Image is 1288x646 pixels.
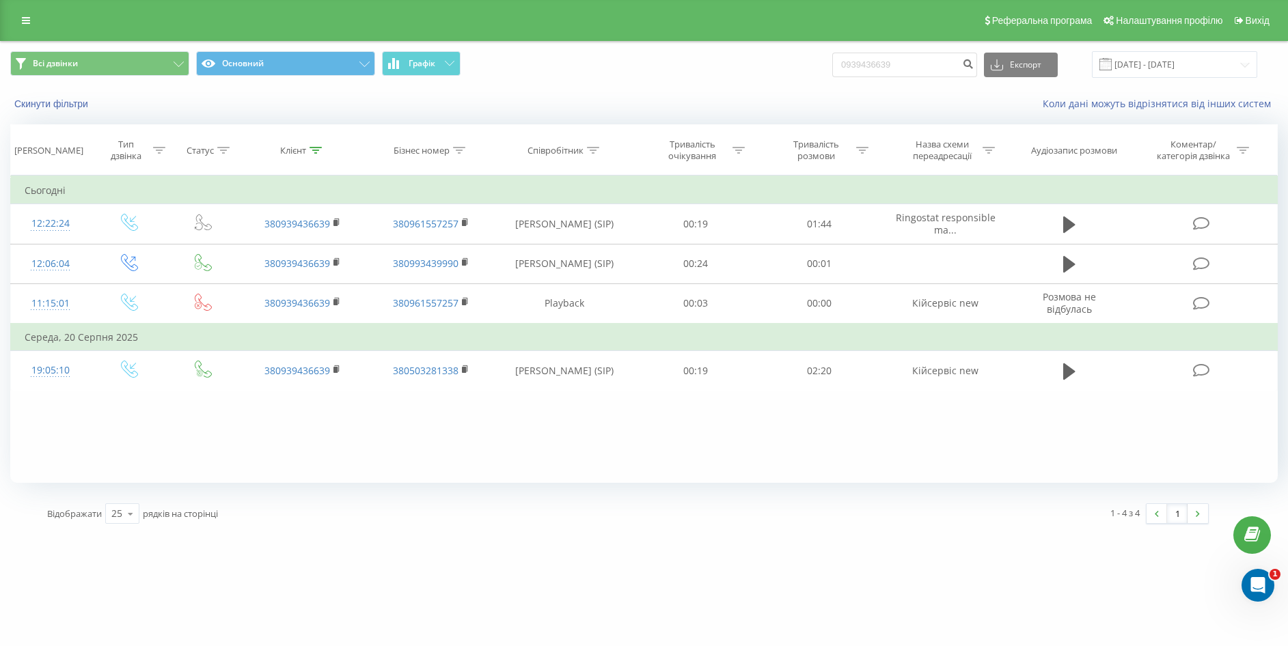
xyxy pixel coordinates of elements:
button: Скинути фільтри [10,98,95,110]
div: 11:15:01 [25,290,76,317]
td: 00:01 [758,244,881,283]
span: Розмова не відбулась [1043,290,1096,315]
span: 1 [1270,569,1280,580]
a: Коли дані можуть відрізнятися вiд інших систем [1043,97,1278,110]
span: Відображати [47,507,102,520]
a: 380503281338 [393,364,458,377]
button: Експорт [984,53,1058,77]
div: Співробітник [527,145,584,156]
div: Бізнес номер [394,145,450,156]
td: 00:24 [634,244,758,283]
div: Тривалість розмови [780,139,853,162]
button: Всі дзвінки [10,51,189,76]
div: Назва схеми переадресації [906,139,979,162]
td: [PERSON_NAME] (SIP) [495,204,634,244]
div: 25 [111,507,122,520]
button: Графік [382,51,461,76]
span: Реферальна програма [992,15,1093,26]
div: 1 - 4 з 4 [1110,506,1140,520]
div: 19:05:10 [25,357,76,384]
a: 380939436639 [264,364,330,377]
a: 380993439990 [393,257,458,270]
div: Тривалість очікування [656,139,729,162]
a: 1 [1167,504,1188,523]
span: Ringostat responsible ma... [896,211,996,236]
span: Графік [409,59,435,68]
td: 00:19 [634,351,758,391]
span: Налаштування профілю [1116,15,1222,26]
a: 380939436639 [264,217,330,230]
td: Середа, 20 Серпня 2025 [11,324,1278,351]
td: [PERSON_NAME] (SIP) [495,351,634,391]
div: Коментар/категорія дзвінка [1153,139,1233,162]
td: 02:20 [758,351,881,391]
a: 380961557257 [393,217,458,230]
td: Кійсервіс new [881,283,1010,324]
td: Playback [495,283,634,324]
span: Всі дзвінки [33,58,78,69]
a: 380939436639 [264,257,330,270]
button: Основний [196,51,375,76]
div: 12:06:04 [25,251,76,277]
td: Кійсервіс new [881,351,1010,391]
a: 380961557257 [393,296,458,309]
div: [PERSON_NAME] [14,145,83,156]
td: 00:19 [634,204,758,244]
td: 01:44 [758,204,881,244]
div: Аудіозапис розмови [1031,145,1117,156]
td: 00:03 [634,283,758,324]
iframe: Intercom live chat [1242,569,1274,602]
div: 12:22:24 [25,210,76,237]
td: [PERSON_NAME] (SIP) [495,244,634,283]
div: Статус [187,145,214,156]
div: Тип дзвінка [102,139,150,162]
a: 380939436639 [264,296,330,309]
span: Вихід [1246,15,1270,26]
span: рядків на сторінці [143,507,218,520]
td: 00:00 [758,283,881,324]
div: Клієнт [280,145,306,156]
td: Сьогодні [11,177,1278,204]
input: Пошук за номером [832,53,977,77]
